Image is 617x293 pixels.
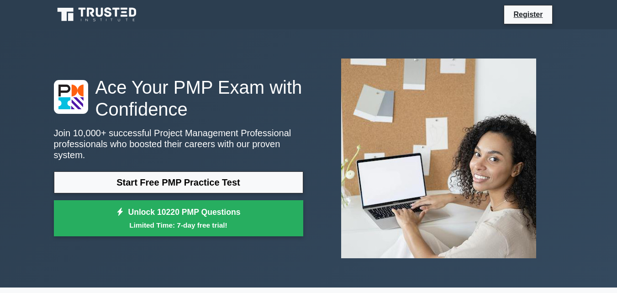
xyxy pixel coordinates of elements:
[54,200,303,237] a: Unlock 10220 PMP QuestionsLimited Time: 7-day free trial!
[508,9,548,20] a: Register
[54,128,303,160] p: Join 10,000+ successful Project Management Professional professionals who boosted their careers w...
[65,220,292,230] small: Limited Time: 7-day free trial!
[54,76,303,120] h1: Ace Your PMP Exam with Confidence
[54,171,303,193] a: Start Free PMP Practice Test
